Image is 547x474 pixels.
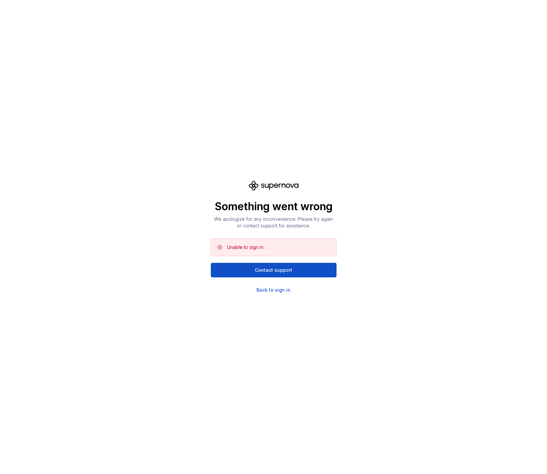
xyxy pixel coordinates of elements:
[211,200,337,213] p: Something went wrong
[227,244,264,251] div: Unable to sign in.
[211,263,337,277] button: Contact support
[255,267,292,273] span: Contact support
[211,216,337,229] p: We apologize for any inconvenience. Please try again or contact support for assistance.
[256,287,291,293] a: Back to sign in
